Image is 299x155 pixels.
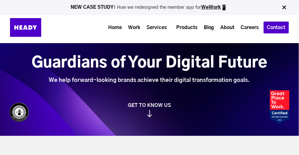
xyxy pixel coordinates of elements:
[143,22,170,33] a: Services
[173,22,201,33] a: Products
[221,4,227,11] img: app emoji
[217,22,238,33] a: About
[32,55,267,72] h1: Guardians of Your Digital Future
[125,22,143,33] a: Work
[270,90,290,124] img: Heady_2023_Certification_Badge
[105,22,125,33] a: Home
[281,4,287,11] img: Close Bar
[9,102,29,122] img: Heady_WebbyAward_Winner-4
[71,5,117,10] strong: NEW CASE STUDY:
[3,4,296,11] p: How we redesigned the member app for
[238,22,262,33] a: Careers
[147,110,152,117] img: arrow_down
[202,5,221,10] a: WeWork
[32,77,267,84] div: We help forward-looking brands achieve their digital transformation goals.
[10,18,41,37] img: Heady_Logo_Web-01 (1)
[201,22,217,33] a: Blog
[264,22,289,33] a: Contact
[57,22,289,33] div: Navigation Menu
[6,102,293,117] a: GET TO KNOW US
